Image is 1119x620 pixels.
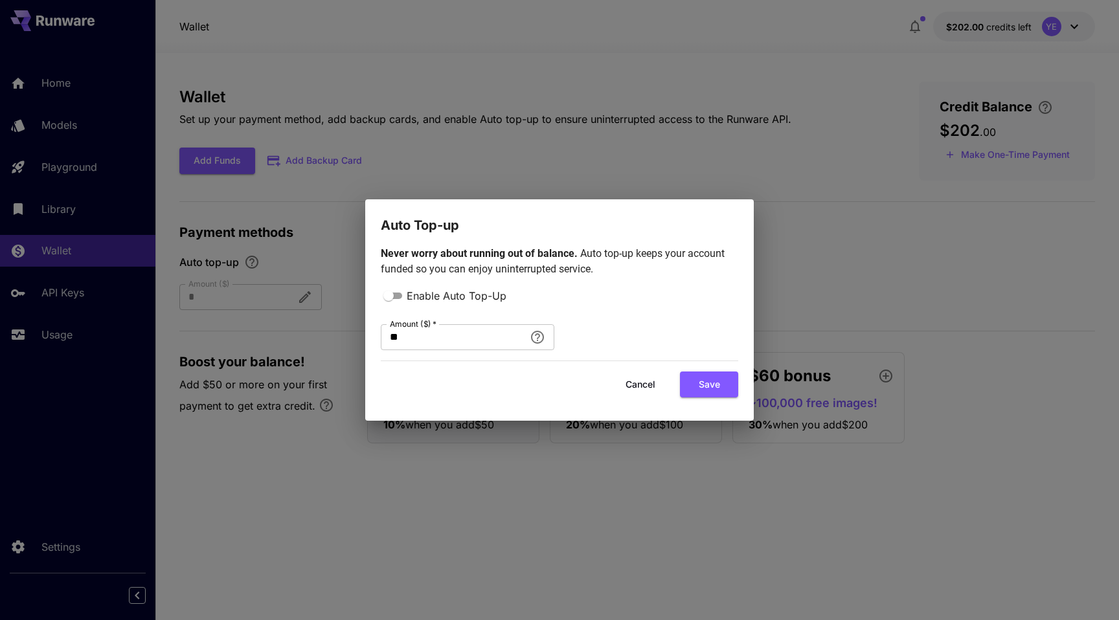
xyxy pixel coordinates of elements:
h2: Auto Top-up [365,199,754,236]
label: Amount ($) [390,318,436,329]
span: Enable Auto Top-Up [407,288,506,304]
span: Never worry about running out of balance. [381,247,580,260]
button: Cancel [611,371,670,398]
p: Auto top-up keeps your account funded so you can enjoy uninterrupted service. [381,246,738,277]
button: Save [680,371,738,398]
